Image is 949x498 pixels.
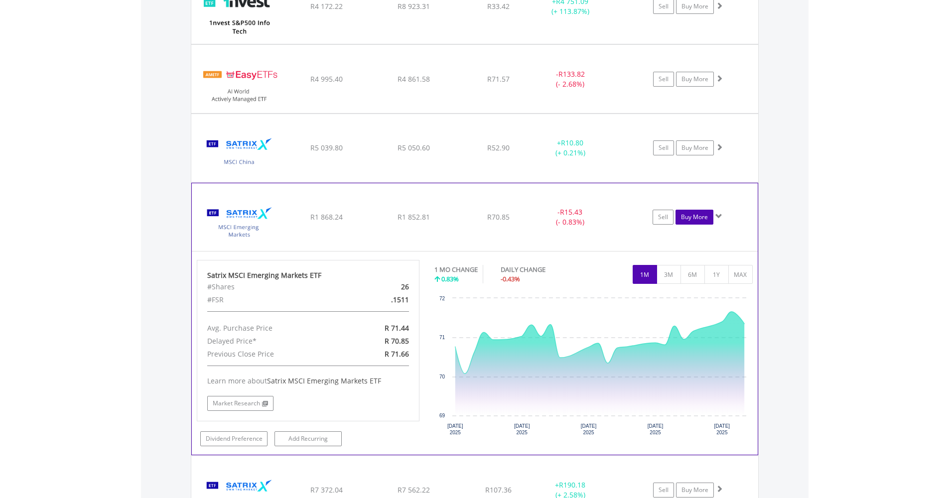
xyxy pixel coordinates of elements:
a: Buy More [676,210,713,225]
img: TFSA.EASYAI.png [196,57,282,111]
a: Sell [653,140,674,155]
span: R190.18 [559,480,585,490]
div: Learn more about [207,376,409,386]
div: Delayed Price* [200,335,344,348]
button: 6M [680,265,705,284]
a: Buy More [676,72,714,87]
button: 1Y [704,265,729,284]
span: R5 039.80 [310,143,343,152]
span: R133.82 [558,69,585,79]
img: TFSA.STXEMG.png [197,196,282,249]
span: R4 861.58 [398,74,430,84]
span: R 71.44 [385,323,409,333]
button: 3M [657,265,681,284]
text: [DATE] 2025 [648,423,664,435]
div: 1 MO CHANGE [434,265,478,274]
a: Dividend Preference [200,431,268,446]
text: 69 [439,413,445,418]
span: R70.85 [487,212,510,222]
span: 0.83% [441,274,459,283]
div: #Shares [200,280,344,293]
svg: Interactive chart [434,293,752,443]
button: MAX [728,265,753,284]
span: R107.36 [485,485,512,495]
a: Sell [653,72,674,87]
div: Avg. Purchase Price [200,322,344,335]
span: R71.57 [487,74,510,84]
div: - (- 0.83%) [533,207,607,227]
span: R10.80 [561,138,583,147]
div: .1511 [344,293,416,306]
span: R1 868.24 [310,212,343,222]
div: + (+ 0.21%) [533,138,608,158]
a: Sell [653,483,674,498]
span: R8 923.31 [398,1,430,11]
span: R4 995.40 [310,74,343,84]
div: Previous Close Price [200,348,344,361]
img: TFSA.STXCHN.png [196,126,282,180]
span: R 70.85 [385,336,409,346]
span: R52.90 [487,143,510,152]
a: Market Research [207,396,273,411]
span: R5 050.60 [398,143,430,152]
span: R33.42 [487,1,510,11]
div: Satrix MSCI Emerging Markets ETF [207,270,409,280]
text: 71 [439,335,445,340]
div: #FSR [200,293,344,306]
text: 72 [439,296,445,301]
span: R7 562.22 [398,485,430,495]
text: [DATE] 2025 [514,423,530,435]
div: - (- 2.68%) [533,69,608,89]
span: -0.43% [501,274,520,283]
text: [DATE] 2025 [714,423,730,435]
button: 1M [633,265,657,284]
span: R4 172.22 [310,1,343,11]
div: 26 [344,280,416,293]
span: R15.43 [560,207,582,217]
span: Satrix MSCI Emerging Markets ETF [267,376,381,385]
a: Add Recurring [274,431,342,446]
text: [DATE] 2025 [581,423,597,435]
span: R 71.66 [385,349,409,359]
a: Buy More [676,140,714,155]
div: DAILY CHANGE [501,265,580,274]
text: [DATE] 2025 [447,423,463,435]
span: R1 852.81 [398,212,430,222]
a: Buy More [676,483,714,498]
text: 70 [439,374,445,379]
span: R7 372.04 [310,485,343,495]
div: Chart. Highcharts interactive chart. [434,293,753,443]
a: Sell [653,210,674,225]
